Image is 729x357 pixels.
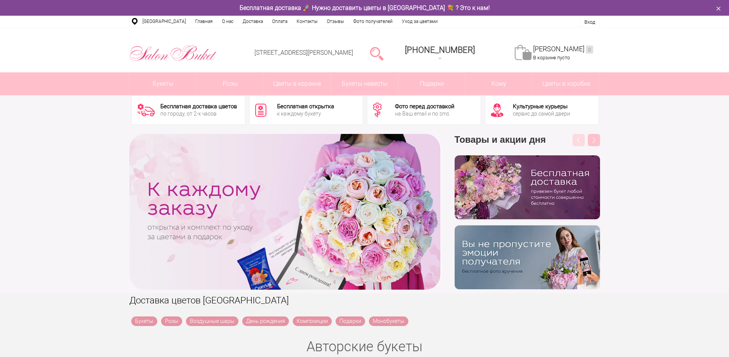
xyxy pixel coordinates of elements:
[131,316,157,326] a: Букеты
[331,72,398,95] a: Букеты невесты
[277,104,334,109] div: Бесплатная открытка
[397,16,442,27] a: Уход за цветами
[395,111,454,116] div: на Ваш email и по sms
[138,16,191,27] a: [GEOGRAPHIC_DATA]
[395,104,454,109] div: Фото перед доставкой
[322,16,349,27] a: Отзывы
[369,316,408,326] a: Монобукеты
[160,104,237,109] div: Бесплатная доставка цветов
[160,111,237,116] div: по городу, от 2-х часов
[191,16,217,27] a: Главная
[398,72,465,95] a: Подарки
[465,72,532,95] span: Кому
[186,316,238,326] a: Воздушные шары
[267,16,292,27] a: Оплата
[455,134,600,155] h3: Товары и акции дня
[254,49,353,56] a: [STREET_ADDRESS][PERSON_NAME]
[584,19,595,25] a: Вход
[124,4,606,12] div: Бесплатная доставка 🚀 Нужно доставить цветы в [GEOGRAPHIC_DATA] 💐 ? Это к нам!
[293,316,332,326] a: Композиции
[455,225,600,289] img: v9wy31nijnvkfycrkduev4dhgt9psb7e.png.webp
[129,293,600,307] h1: Доставка цветов [GEOGRAPHIC_DATA]
[277,111,334,116] div: к каждому букету
[336,316,365,326] a: Подарки
[513,111,570,116] div: сервис до самой двери
[533,55,570,60] span: В корзине пусто
[533,72,600,95] a: Цветы в коробке
[400,42,479,64] a: [PHONE_NUMBER]
[264,72,331,95] a: Цветы в корзине
[405,45,475,55] span: [PHONE_NUMBER]
[130,72,197,95] a: Букеты
[513,104,570,109] div: Культурные курьеры
[292,16,322,27] a: Контакты
[197,72,264,95] a: Розы
[349,16,397,27] a: Фото получателей
[533,45,593,54] a: [PERSON_NAME]
[129,43,217,63] img: Цветы Нижний Новгород
[586,46,593,54] ins: 0
[455,155,600,219] img: hpaj04joss48rwypv6hbykmvk1dj7zyr.png.webp
[242,316,289,326] a: День рождения
[161,316,182,326] a: Розы
[217,16,238,27] a: О нас
[588,134,600,146] button: Next
[238,16,267,27] a: Доставка
[307,339,422,355] a: Авторские букеты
